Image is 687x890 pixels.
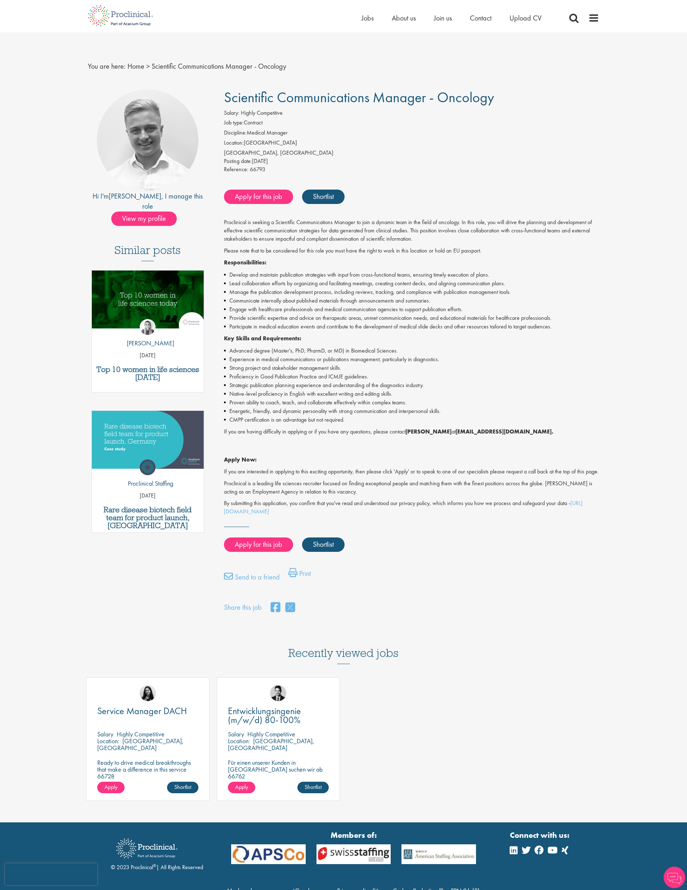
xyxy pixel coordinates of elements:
li: Engage with healthcare professionals and medical communication agencies to support publication ef... [224,305,600,314]
div: © 2023 Proclinical | All Rights Reserved [111,833,203,872]
a: Hannah Burke [PERSON_NAME] [121,319,174,351]
div: Hi I'm , I manage this role [88,191,208,212]
a: About us [392,13,416,23]
span: Salary [97,730,113,738]
a: Proclinical Staffing Proclinical Staffing [122,459,173,492]
a: Link to a post [92,271,204,334]
a: Rare disease biotech field team for product launch, [GEOGRAPHIC_DATA] [95,506,200,530]
a: Apply for this job [224,190,293,204]
li: Advanced degree (Master's, PhD, PharmD, or MD) in Biomedical Sciences. [224,346,600,355]
p: Please note that to be considered for this role you must have the right to work in this location ... [224,247,600,255]
li: Contract [224,119,600,129]
a: share on facebook [271,600,280,616]
a: Link to a post [92,411,204,474]
strong: Connect with us: [510,830,571,841]
li: Provide scientific expertise and advice on therapeutic areas, unmet communication needs, and educ... [224,314,600,322]
a: Join us [434,13,452,23]
p: [DATE] [92,492,204,500]
p: 66762 [228,773,329,780]
span: Service Manager DACH [97,705,187,717]
span: You are here: [88,62,126,71]
p: Highly Competitive [117,730,165,738]
a: Shortlist [302,537,345,552]
a: Apply for this job [224,537,293,552]
span: 66793 [250,165,265,173]
p: By submitting this application, you confirm that you've read and understood our privacy policy, w... [224,499,600,516]
li: Strong project and stakeholder management skills. [224,364,600,372]
a: [PERSON_NAME] [109,191,161,201]
label: Location: [224,139,244,147]
div: [DATE] [224,157,600,165]
p: If you are having difficulty in applying or if you have any questions, please contact at [224,428,600,436]
span: Upload CV [509,13,542,23]
div: [GEOGRAPHIC_DATA], [GEOGRAPHIC_DATA] [224,149,600,157]
span: Entwicklungsingenie (m/w/d) 80-100% [228,705,301,726]
li: Proven ability to coach, teach, and collaborate effectively within complex teams. [224,398,600,407]
strong: [PERSON_NAME] [405,428,452,435]
label: Job type: [224,119,244,127]
li: Medical Manager [224,129,600,139]
iframe: reCAPTCHA [5,863,97,885]
a: Service Manager DACH [97,707,198,716]
span: Scientific Communications Manager - Oncology [152,62,286,71]
p: Proclinical Staffing [122,479,173,488]
p: Proclinical is seeking a Scientific Communications Manager to join a dynamic team in the field of... [224,218,600,243]
p: [GEOGRAPHIC_DATA], [GEOGRAPHIC_DATA] [97,737,184,752]
h3: Recently viewed jobs [288,629,399,664]
a: Top 10 women in life sciences [DATE] [95,365,200,381]
a: Entwicklungsingenie (m/w/d) 80-100% [228,707,329,725]
li: Experience in medical communications or publications management, particularly in diagnostics. [224,355,600,364]
p: Ready to drive medical breakthroughs that make a difference in this service manager position? [97,759,198,780]
li: Lead collaboration efforts by organizing and facilitating meetings, creating content decks, and a... [224,279,600,288]
p: 66728 [97,773,198,780]
p: If you are interested in applying to this exciting opportunity, then please click 'Apply' or to s... [224,468,600,476]
a: share on twitter [286,600,295,616]
img: APSCo [226,844,311,864]
span: Apply [235,783,248,791]
li: Manage the publication development process, including reviews, tracking, and compliance with publ... [224,288,600,296]
img: Chatbot [664,867,685,888]
li: Communicate internally about published materials through announcements and summaries. [224,296,600,305]
img: Thomas Wenig [270,685,286,701]
li: Develop and maintain publication strategies with input from cross-functional teams, ensuring time... [224,271,600,279]
a: View my profile [111,213,184,222]
img: Proclinical Recruitment [111,834,183,863]
a: Send to a friend [224,572,280,586]
strong: Responsibilities: [224,259,266,266]
img: Indre Stankeviciute [140,685,156,701]
a: Shortlist [167,782,198,793]
li: Proficiency in Good Publication Practice and ICMJE guidelines. [224,372,600,381]
strong: Apply Now: [224,456,257,463]
a: Jobs [362,13,374,23]
p: [DATE] [92,351,204,360]
span: View my profile [111,212,177,226]
a: Apply [97,782,125,793]
span: > [146,62,150,71]
img: Proclinical Staffing [140,459,156,475]
div: Job description [224,218,600,516]
label: Salary: [224,109,239,117]
a: Print [288,568,311,582]
p: [PERSON_NAME] [121,339,174,348]
li: [GEOGRAPHIC_DATA] [224,139,600,149]
span: Scientific Communications Manager - Oncology [224,88,494,106]
a: Shortlist [302,190,345,204]
li: Energetic, friendly, and dynamic personality with strong communication and interpersonal skills. [224,407,600,416]
img: Top 10 women in life sciences today [92,271,204,328]
h3: Similar posts [114,244,181,261]
a: Contact [470,13,491,23]
a: Shortlist [297,782,329,793]
span: Posting date: [224,157,252,165]
span: Apply [104,783,117,791]
label: Discipline: [224,129,247,137]
li: Participate in medical education events and contribute to the development of medical slide decks ... [224,322,600,331]
img: Hannah Burke [140,319,156,335]
img: APSCo [396,844,481,864]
